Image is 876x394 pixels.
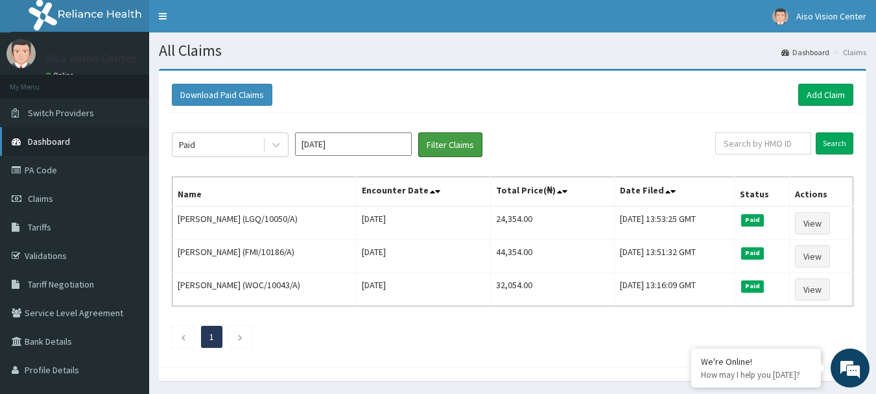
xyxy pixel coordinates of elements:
input: Search by HMO ID [715,132,811,154]
div: We're Online! [701,356,811,367]
td: 32,054.00 [490,273,615,306]
a: Page 1 is your current page [209,331,214,343]
span: Tariff Negotiation [28,278,94,290]
img: User Image [6,39,36,68]
span: Switch Providers [28,107,94,119]
div: Paid [179,138,195,151]
td: [DATE] 13:16:09 GMT [615,273,735,306]
input: Select Month and Year [295,132,412,156]
span: Claims [28,193,53,204]
li: Claims [831,47,866,58]
span: Paid [741,247,764,259]
span: Paid [741,214,764,226]
td: [DATE] [356,240,490,273]
span: Aiso Vision Center [796,10,866,22]
div: Chat with us now [67,73,218,90]
td: [DATE] [356,273,490,306]
textarea: Type your message and hit 'Enter' [6,259,247,304]
td: 44,354.00 [490,240,615,273]
button: Filter Claims [418,132,482,157]
th: Actions [790,177,853,207]
h1: All Claims [159,42,866,59]
input: Search [816,132,853,154]
td: [PERSON_NAME] (LGQ/10050/A) [172,206,357,240]
a: Next page [237,331,243,343]
a: Previous page [180,331,186,343]
td: [DATE] [356,206,490,240]
a: View [795,212,830,234]
img: User Image [772,8,788,25]
th: Status [734,177,789,207]
a: Dashboard [781,47,829,58]
span: Paid [741,280,764,292]
p: Aiso Vision Center [45,53,136,64]
div: Minimize live chat window [213,6,244,38]
img: d_794563401_company_1708531726252_794563401 [24,65,53,97]
a: Online [45,71,77,80]
td: [PERSON_NAME] (WOC/10043/A) [172,273,357,306]
th: Date Filed [615,177,735,207]
button: Download Paid Claims [172,84,272,106]
a: View [795,245,830,267]
td: 24,354.00 [490,206,615,240]
th: Encounter Date [356,177,490,207]
p: How may I help you today? [701,369,811,380]
td: [DATE] 13:51:32 GMT [615,240,735,273]
span: Tariffs [28,221,51,233]
th: Name [172,177,357,207]
th: Total Price(₦) [490,177,615,207]
a: View [795,278,830,301]
span: Dashboard [28,136,70,147]
td: [DATE] 13:53:25 GMT [615,206,735,240]
span: We're online! [75,116,179,247]
td: [PERSON_NAME] (FMI/10186/A) [172,240,357,273]
a: Add Claim [798,84,853,106]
